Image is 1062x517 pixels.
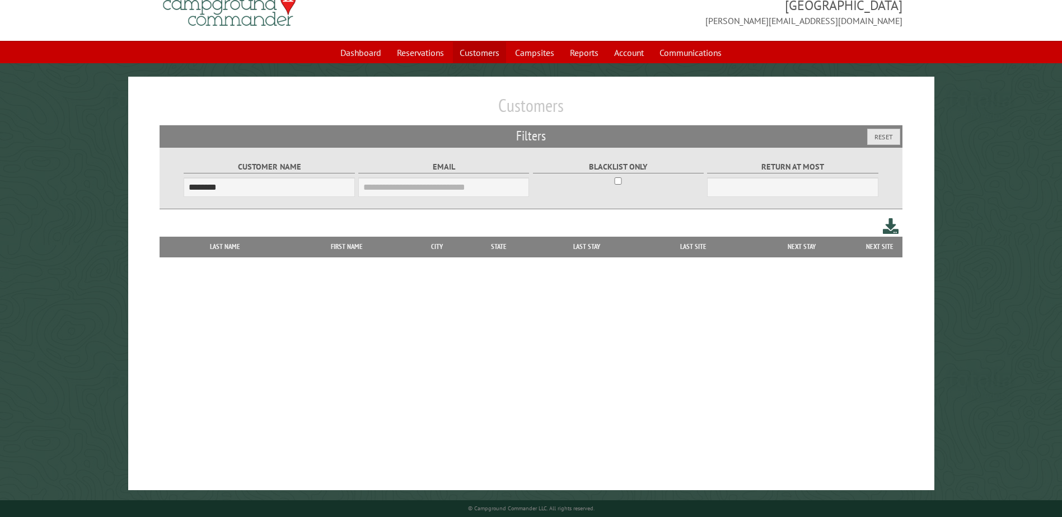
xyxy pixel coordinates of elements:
[653,42,728,63] a: Communications
[883,216,899,237] a: Download this customer list (.csv)
[508,42,561,63] a: Campsites
[563,42,605,63] a: Reports
[284,237,409,257] th: First Name
[390,42,451,63] a: Reservations
[465,237,534,257] th: State
[746,237,858,257] th: Next Stay
[468,505,595,512] small: © Campground Commander LLC. All rights reserved.
[165,237,284,257] th: Last Name
[409,237,465,257] th: City
[184,161,354,173] label: Customer Name
[334,42,388,63] a: Dashboard
[534,237,641,257] th: Last Stay
[160,125,902,147] h2: Filters
[858,237,902,257] th: Next Site
[707,161,878,173] label: Return at most
[160,95,902,125] h1: Customers
[358,161,529,173] label: Email
[533,161,704,173] label: Blacklist only
[867,129,900,145] button: Reset
[607,42,651,63] a: Account
[640,237,746,257] th: Last Site
[453,42,506,63] a: Customers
